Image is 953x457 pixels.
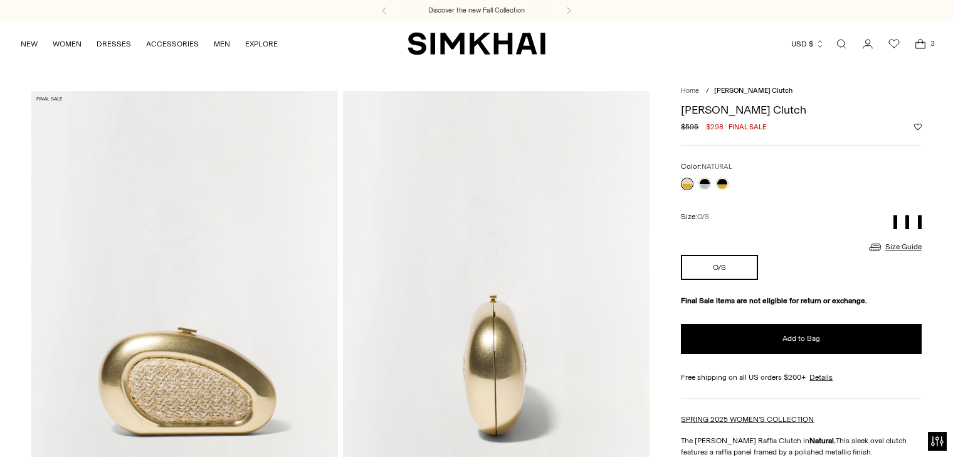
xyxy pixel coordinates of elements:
[146,30,199,58] a: ACCESSORIES
[681,86,921,97] nav: breadcrumbs
[97,30,131,58] a: DRESSES
[706,121,724,132] span: $298
[681,211,709,223] label: Size:
[681,324,921,354] button: Add to Bag
[809,436,836,445] strong: Natural.
[681,87,699,95] a: Home
[714,87,792,95] span: [PERSON_NAME] Clutch
[681,161,732,173] label: Color:
[882,31,907,56] a: Wishlist
[782,333,820,344] span: Add to Bag
[791,30,824,58] button: USD $
[697,213,709,221] span: O/S
[214,30,230,58] a: MEN
[914,123,922,131] button: Add to Wishlist
[706,86,709,97] div: /
[868,239,922,255] a: Size Guide
[21,30,38,58] a: NEW
[702,163,732,171] span: NATURAL
[927,38,938,49] span: 3
[428,6,525,16] a: Discover the new Fall Collection
[53,30,82,58] a: WOMEN
[681,372,921,383] div: Free shipping on all US orders $200+
[681,296,867,305] strong: Final Sale items are not eligible for return or exchange.
[681,104,921,116] h1: [PERSON_NAME] Clutch
[681,415,814,424] a: SPRING 2025 WOMEN'S COLLECTION
[809,372,833,383] a: Details
[408,31,545,56] a: SIMKHAI
[908,31,933,56] a: Open cart modal
[681,121,698,132] s: $595
[829,31,854,56] a: Open search modal
[245,30,278,58] a: EXPLORE
[681,255,757,280] button: O/S
[855,31,880,56] a: Go to the account page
